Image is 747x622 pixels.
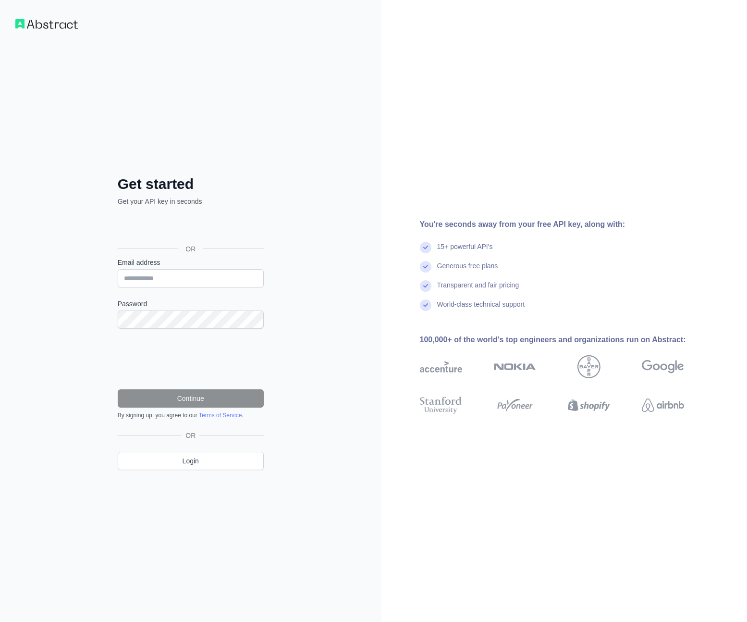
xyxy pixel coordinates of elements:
[420,299,431,311] img: check mark
[178,244,203,254] span: OR
[437,280,519,299] div: Transparent and fair pricing
[118,175,264,193] h2: Get started
[420,219,715,230] div: You're seconds away from your free API key, along with:
[420,242,431,253] img: check mark
[420,261,431,273] img: check mark
[577,355,600,378] img: bayer
[420,355,462,378] img: accenture
[118,340,264,378] iframe: reCAPTCHA
[182,431,199,440] span: OR
[118,197,264,206] p: Get your API key in seconds
[437,261,498,280] div: Generous free plans
[15,19,78,29] img: Workflow
[568,395,610,416] img: shopify
[199,412,242,419] a: Terms of Service
[437,299,525,319] div: World-class technical support
[494,355,536,378] img: nokia
[118,389,264,408] button: Continue
[437,242,493,261] div: 15+ powerful API's
[420,280,431,292] img: check mark
[118,411,264,419] div: By signing up, you agree to our .
[642,395,684,416] img: airbnb
[118,452,264,470] a: Login
[113,217,267,238] iframe: Sign in with Google Button
[118,299,264,309] label: Password
[118,258,264,267] label: Email address
[642,355,684,378] img: google
[420,395,462,416] img: stanford university
[420,334,715,346] div: 100,000+ of the world's top engineers and organizations run on Abstract:
[494,395,536,416] img: payoneer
